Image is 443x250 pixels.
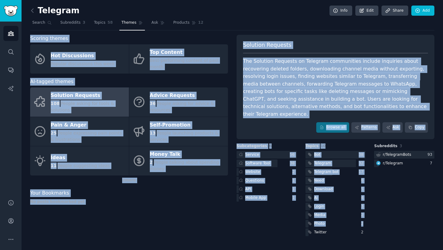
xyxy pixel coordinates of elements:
div: 2 [292,169,297,175]
span: People asking for tools & solutions [51,101,114,112]
div: Telegram [314,161,331,166]
a: Ask [382,122,403,133]
div: 93 [427,152,434,158]
div: Bot [314,152,321,158]
div: Login [314,204,324,209]
div: r/ TelegramBots [383,152,411,158]
span: Ask [151,20,158,26]
span: Popular discussions this week [51,61,115,66]
a: Edit [355,6,378,16]
a: Search [30,18,54,30]
a: Subreddits3 [58,18,87,30]
span: People suggesting ideas [58,163,110,168]
div: 2 [361,212,366,218]
a: Need6 [305,177,366,184]
div: Ai [314,195,318,201]
a: Questions1 [237,177,297,184]
a: Pain & Anger25People expressing pain points & frustrations [30,117,129,146]
div: 38 [359,152,366,158]
div: The Solution Requests on Telegram communities include inquiries about recovering deleted folders,... [243,58,428,118]
a: Service56 [237,151,297,159]
span: Products [173,20,190,26]
a: Ai4 [305,194,366,202]
a: Download5 [305,185,366,193]
div: Website [245,169,260,175]
a: Self-Promotion13People launching products & services [129,117,228,146]
div: Media [314,212,325,218]
a: Media2 [305,211,366,219]
a: Topics58 [92,18,115,30]
a: Patterns [351,122,380,133]
span: People expressing pain points & frustrations [51,131,122,142]
a: Software Tool38 [237,159,297,167]
a: Bot38 [305,151,366,159]
div: 2 [361,221,366,227]
div: Money Talk [150,150,225,159]
span: Your Bookmarks [30,189,69,197]
div: 38 [290,161,297,166]
span: Topics [305,143,319,149]
span: 36 [150,101,156,106]
a: Top ContentBest-performing content of past month [129,44,228,74]
a: Photo2 [305,220,366,228]
div: Download [314,187,333,192]
div: 56 [290,152,297,158]
a: Login3 [305,203,366,210]
span: Solution Requests [243,41,291,49]
div: Need [314,178,324,183]
span: 3 [400,144,402,148]
span: People asking for advice & resources [150,101,214,112]
a: Website2 [237,168,297,176]
div: Self-Promotion [150,120,225,130]
div: 1 [292,195,297,201]
span: 12 [198,20,203,26]
div: 17 [359,169,366,175]
a: Products12 [171,18,206,30]
a: r/TelegramBots93 [374,151,434,159]
h2: Telegram [30,6,79,16]
span: Subreddits [60,20,81,26]
span: Themes [122,20,137,26]
a: Mobile App1 [237,194,297,202]
div: Questions [245,178,264,183]
span: 13 [150,131,156,135]
a: Browse all [316,122,349,133]
a: Themes [119,18,145,30]
span: 10 [321,144,325,148]
a: Share [381,6,408,16]
img: GummySearch logo [4,6,18,16]
div: Solution Requests [51,91,126,101]
span: People launching products & services [150,131,218,142]
div: 1 [292,187,297,192]
img: Telegram [376,161,381,165]
div: Top Content [150,48,225,58]
span: People talking about spending money [150,160,219,171]
span: Best-performing content of past month [150,58,219,69]
a: Ideas11People suggesting ideas [30,146,129,175]
div: Software Tool [245,161,270,166]
a: Add [411,6,434,16]
a: Advice Requests36People asking for advice & resources [129,87,228,117]
div: Service [245,152,259,158]
a: Telegramr/Telegram7 [374,159,434,167]
a: Twitter2 [305,228,366,236]
div: Ideas [51,153,110,163]
a: Telegram bot17 [305,168,366,176]
div: 1 [292,178,297,183]
div: 5 [361,187,366,192]
div: Pain & Anger [51,120,126,130]
div: Telegram bot [314,169,339,175]
div: Advice Requests [150,91,225,101]
div: 2 [361,230,366,235]
div: 2 more [30,175,228,185]
div: Twitter [314,230,327,235]
a: Solution Requests108People asking for tools & solutions [30,87,129,117]
div: Hot Discussions [51,51,115,61]
div: 7 [430,161,434,166]
span: Subcategories [237,143,267,149]
div: 32 [359,161,366,166]
div: 6 [361,178,366,183]
div: Mobile App [245,195,266,201]
span: Scoring themes [30,35,68,42]
span: 58 [108,20,113,26]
